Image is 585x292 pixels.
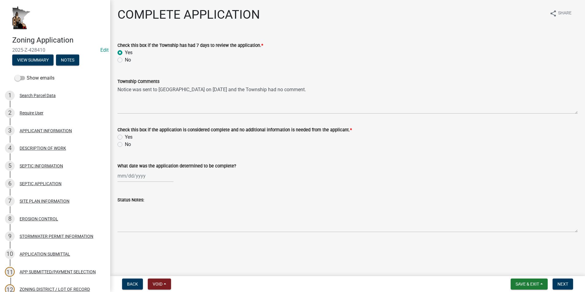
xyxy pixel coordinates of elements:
[117,80,159,84] label: Township Comments
[553,279,573,290] button: Next
[117,128,352,132] label: Check this box if the application is considered complete and no additional information is needed ...
[5,108,15,118] div: 2
[5,196,15,206] div: 7
[153,282,162,286] span: Void
[100,47,109,53] a: Edit
[100,47,109,53] wm-modal-confirm: Edit Application Number
[5,231,15,241] div: 9
[5,267,15,277] div: 11
[20,164,63,168] div: SEPTIC INFORMATION
[5,143,15,153] div: 4
[5,214,15,224] div: 8
[5,161,15,171] div: 5
[12,6,31,29] img: Houston County, Minnesota
[545,7,576,19] button: shareShare
[148,279,171,290] button: Void
[550,10,557,17] i: share
[20,252,70,256] div: APPLICATION SUBMITTAL
[117,198,144,202] label: Status Notes:
[12,54,54,66] button: View Summary
[20,93,56,98] div: Search Parcel Data
[127,282,138,286] span: Back
[15,74,54,82] label: Show emails
[125,141,131,148] label: No
[12,36,105,45] h4: Zoning Application
[511,279,548,290] button: Save & Exit
[12,47,98,53] span: 2025-Z-428410
[20,287,90,291] div: ZONING DISTRICT / LOT OF RECORD
[5,179,15,189] div: 6
[122,279,143,290] button: Back
[20,111,43,115] div: Require User
[117,43,263,48] label: Check this box if the Township has had 7 days to review the application.
[20,217,58,221] div: EROSION CONTROL
[20,146,66,150] div: DESCRIPTION OF WORK
[20,199,69,203] div: SITE PLAN INFORMATION
[125,49,132,56] label: Yes
[56,54,79,66] button: Notes
[117,7,260,22] h1: COMPLETE APPLICATION
[20,270,96,274] div: APP SUBMITTED/PAYMENT SELECTION
[20,129,72,133] div: APPLICANT INFORMATION
[558,10,572,17] span: Share
[5,126,15,136] div: 3
[56,58,79,63] wm-modal-confirm: Notes
[125,56,131,64] label: No
[5,91,15,100] div: 1
[12,58,54,63] wm-modal-confirm: Summary
[20,234,93,238] div: STORMWATER PERMIT INFORMATION
[20,182,61,186] div: SEPTIC APPLICATION
[557,282,568,286] span: Next
[516,282,539,286] span: Save & Exit
[117,170,173,182] input: mm/dd/yyyy
[5,249,15,259] div: 10
[125,133,132,141] label: Yes
[117,164,236,168] label: What date was the application determined to be complete?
